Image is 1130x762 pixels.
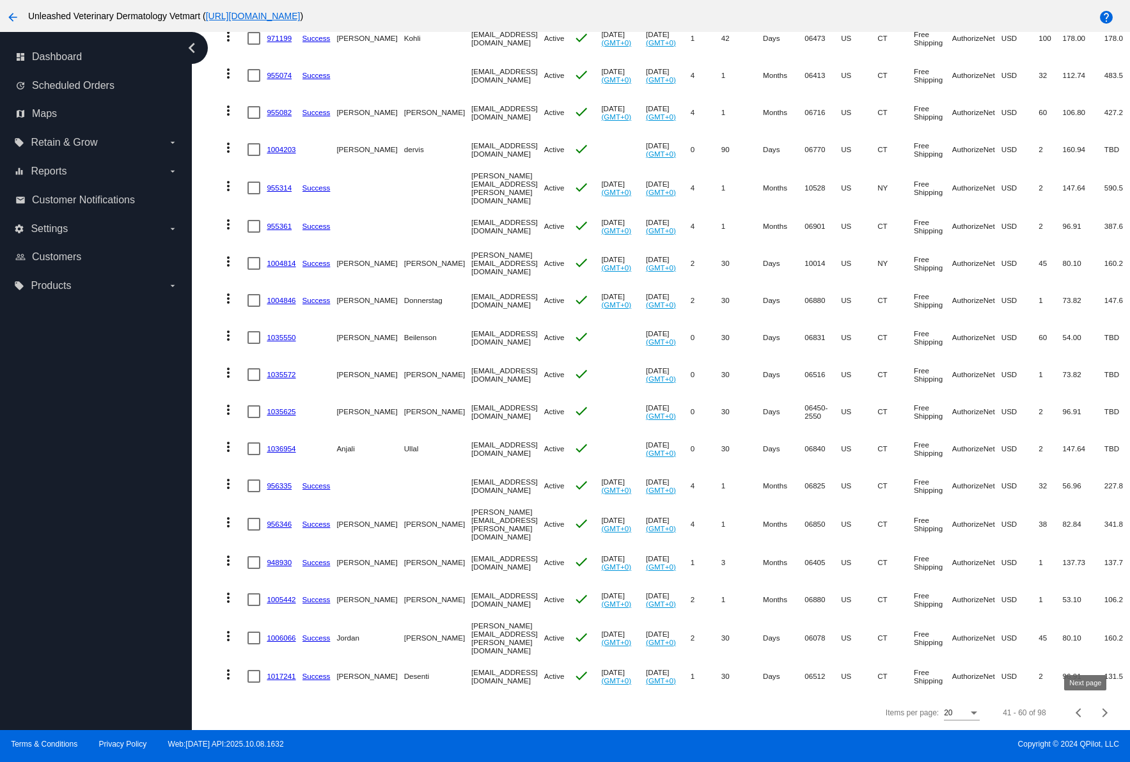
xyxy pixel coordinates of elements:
mat-cell: 38 [1039,504,1062,544]
mat-cell: USD [1001,467,1039,504]
mat-cell: Free Shipping [914,356,952,393]
mat-cell: US [841,168,877,208]
mat-icon: more_vert [221,402,236,417]
mat-cell: 73.82 [1063,282,1104,319]
mat-icon: more_vert [221,515,236,530]
mat-cell: AuthorizeNet [952,94,1001,131]
mat-cell: AuthorizeNet [952,131,1001,168]
i: map [15,109,26,119]
mat-cell: Months [763,94,804,131]
mat-cell: [DATE] [646,319,691,356]
mat-cell: USD [1001,430,1039,467]
mat-cell: [EMAIL_ADDRESS][DOMAIN_NAME] [471,282,544,319]
mat-cell: 0 [691,430,721,467]
mat-cell: 2 [1039,168,1062,208]
mat-cell: AuthorizeNet [952,168,1001,208]
mat-cell: CT [877,467,914,504]
mat-cell: 10528 [804,168,841,208]
mat-cell: 06413 [804,57,841,94]
mat-cell: [DATE] [601,57,646,94]
mat-icon: more_vert [221,29,236,44]
mat-icon: help [1099,10,1114,25]
mat-cell: US [841,94,877,131]
mat-cell: [DATE] [646,245,691,282]
mat-cell: [PERSON_NAME] [336,282,404,319]
mat-cell: [PERSON_NAME] [404,356,471,393]
mat-cell: [PERSON_NAME] [336,131,404,168]
a: 956335 [267,481,292,490]
mat-cell: [PERSON_NAME] [336,504,404,544]
mat-cell: US [841,245,877,282]
mat-cell: [DATE] [646,208,691,245]
mat-cell: 30 [721,319,763,356]
mat-cell: 0 [691,356,721,393]
a: (GMT+0) [646,150,676,158]
mat-cell: [DATE] [646,356,691,393]
mat-cell: [DATE] [646,282,691,319]
mat-cell: [EMAIL_ADDRESS][DOMAIN_NAME] [471,57,544,94]
mat-cell: Free Shipping [914,57,952,94]
mat-cell: 06901 [804,208,841,245]
mat-cell: 147.64 [1063,430,1104,467]
a: (GMT+0) [601,226,631,235]
mat-cell: Free Shipping [914,208,952,245]
mat-cell: 4 [691,467,721,504]
mat-icon: more_vert [221,178,236,194]
mat-cell: dervis [404,131,471,168]
a: Success [302,183,331,192]
mat-cell: [DATE] [646,57,691,94]
mat-cell: Days [763,319,804,356]
mat-cell: 2 [1039,430,1062,467]
a: dashboard Dashboard [15,47,178,67]
mat-cell: 45 [1039,245,1062,282]
mat-cell: Days [763,356,804,393]
i: people_outline [15,252,26,262]
a: Success [302,108,331,116]
mat-cell: [PERSON_NAME] [336,319,404,356]
mat-cell: 96.91 [1063,208,1104,245]
mat-cell: Free Shipping [914,282,952,319]
mat-cell: [EMAIL_ADDRESS][DOMAIN_NAME] [471,356,544,393]
a: (GMT+0) [646,412,676,420]
mat-cell: 96.91 [1063,393,1104,430]
a: (GMT+0) [646,486,676,494]
mat-cell: 0 [691,393,721,430]
a: Success [302,259,331,267]
mat-icon: more_vert [221,328,236,343]
a: 955082 [267,108,292,116]
mat-cell: Months [763,504,804,544]
mat-cell: 4 [691,504,721,544]
mat-cell: USD [1001,208,1039,245]
mat-cell: Days [763,20,804,57]
mat-cell: US [841,393,877,430]
a: Success [302,481,331,490]
mat-cell: 4 [691,57,721,94]
mat-cell: 30 [721,282,763,319]
mat-cell: 4 [691,94,721,131]
mat-cell: CT [877,393,914,430]
mat-icon: more_vert [221,103,236,118]
mat-cell: [PERSON_NAME] [404,245,471,282]
mat-cell: [PERSON_NAME] [336,94,404,131]
mat-cell: [PERSON_NAME] [404,94,471,131]
mat-cell: CT [877,282,914,319]
a: 1035625 [267,407,295,416]
a: 1004846 [267,296,295,304]
mat-cell: 80.10 [1063,245,1104,282]
mat-cell: 06850 [804,504,841,544]
mat-cell: 06473 [804,20,841,57]
mat-cell: 160.94 [1063,131,1104,168]
mat-cell: Months [763,168,804,208]
mat-cell: 06450-2550 [804,393,841,430]
mat-cell: Free Shipping [914,245,952,282]
mat-cell: 06831 [804,319,841,356]
mat-cell: 1 [691,20,721,57]
mat-cell: AuthorizeNet [952,430,1001,467]
mat-cell: 2 [1039,393,1062,430]
a: (GMT+0) [646,113,676,121]
mat-cell: Days [763,430,804,467]
mat-cell: AuthorizeNet [952,20,1001,57]
mat-cell: 1 [721,467,763,504]
mat-cell: Days [763,131,804,168]
mat-cell: [DATE] [646,467,691,504]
